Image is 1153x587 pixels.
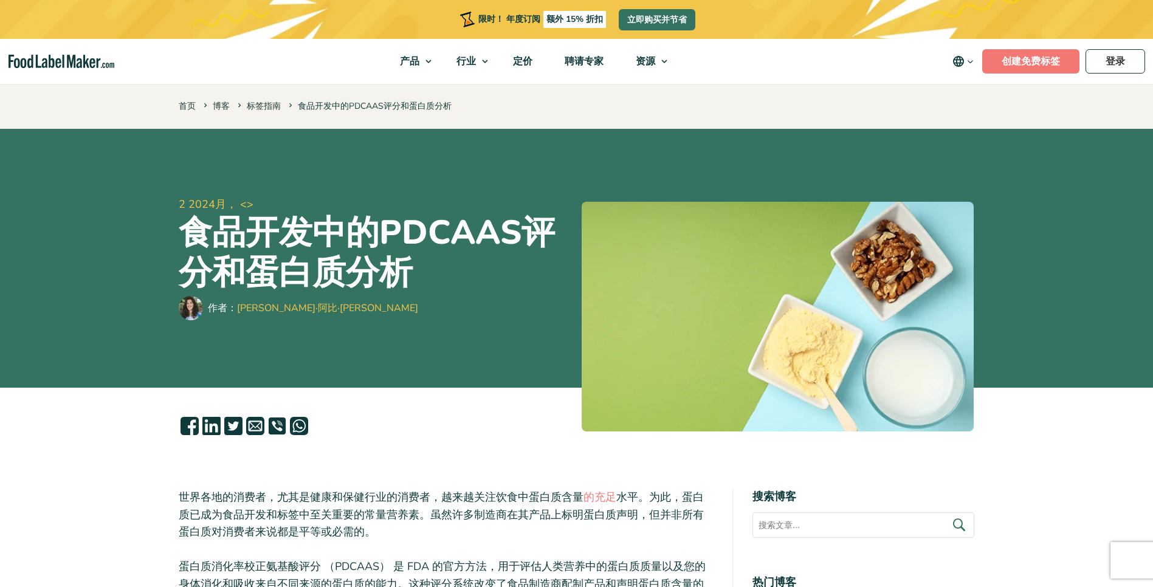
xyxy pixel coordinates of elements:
span: 2 2024月， <> [179,196,572,213]
a: [PERSON_NAME]·阿比·[PERSON_NAME] [237,301,418,315]
span: 限时！ [478,13,504,25]
span: 定价 [509,55,534,68]
a: 资源 [620,39,673,84]
h1: 食品开发中的PDCAAS评分和蛋白质分析 [179,213,572,293]
a: 的充足 [583,490,616,504]
a: 产品 [384,39,438,84]
img: Maria Abi Hanna - 食品标签制作者 [179,296,203,320]
input: 搜索文章... [752,512,974,538]
a: 聘请专家 [549,39,617,84]
span: 年度订阅 [506,13,540,25]
a: 定价 [497,39,546,84]
a: 首页 [179,100,196,112]
h4: 搜索博客 [752,489,974,505]
a: 创建免费标签 [982,49,1079,74]
span: 资源 [632,55,656,68]
a: 立即购买并节省 [619,9,695,30]
a: 行业 [441,39,494,84]
font: 作者： [208,301,418,315]
span: 行业 [453,55,477,68]
a: 博客 [213,100,230,112]
p: 世界各地的消费者，尤其是健康和保健行业的消费者，越来越关注饮食中蛋白质含量 水平。为此，蛋白质已成为食品开发和标签中至关重要的常量营养素。虽然许多制造商在其产品上标明蛋白质声明，但并非所有蛋白质... [179,489,714,541]
span: 聘请专家 [561,55,605,68]
a: 标签指南 [247,100,281,112]
span: 产品 [396,55,421,68]
span: 食品开发中的PDCAAS评分和蛋白质分析 [286,100,452,112]
a: 登录 [1086,49,1145,74]
span: 额外 15% 折扣 [543,11,606,28]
